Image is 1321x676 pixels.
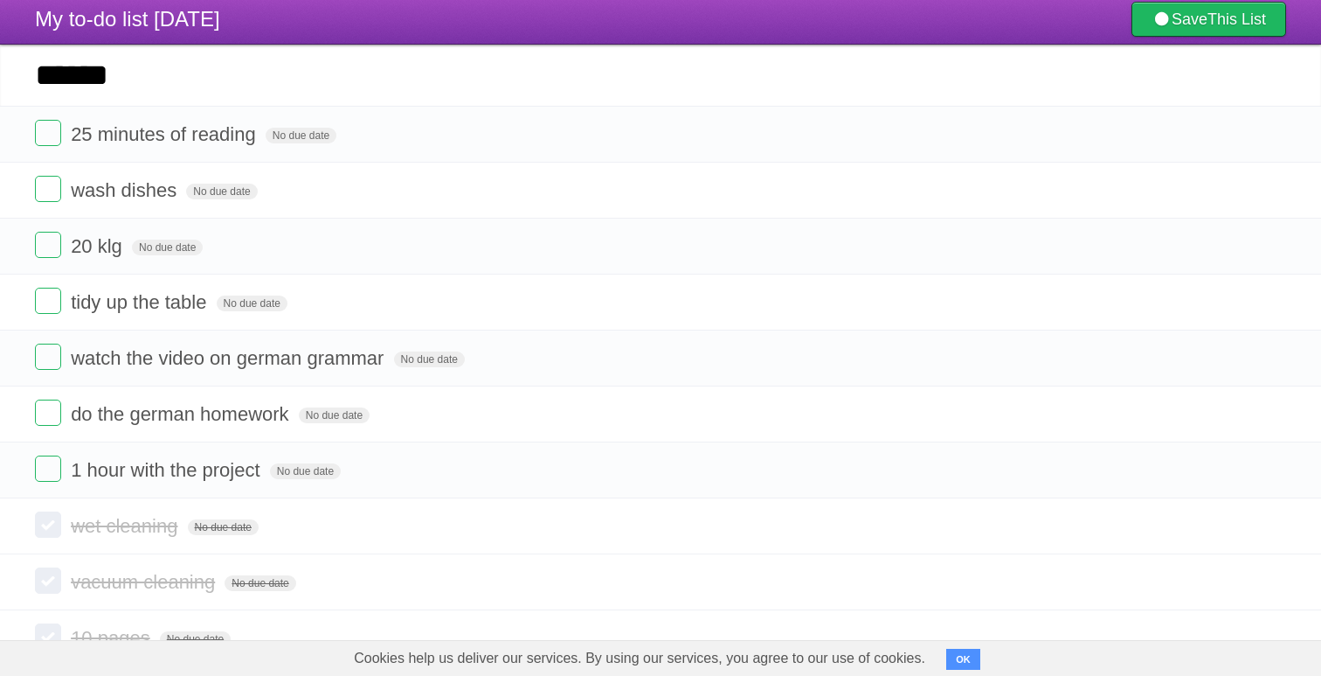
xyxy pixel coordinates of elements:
label: Done [35,400,61,426]
span: tidy up the table [71,291,211,313]
span: No due date [217,296,287,311]
span: wash dishes [71,179,181,201]
label: Done [35,232,61,258]
label: Done [35,120,61,146]
label: Done [35,288,61,314]
label: Done [35,568,61,594]
span: No due date [270,463,341,479]
label: Done [35,512,61,538]
b: This List [1207,10,1266,28]
label: Done [35,456,61,482]
span: No due date [186,184,257,199]
span: do the german homework [71,403,293,425]
span: vacuum cleaning [71,571,219,593]
span: No due date [394,352,465,367]
span: No due date [225,575,295,591]
span: No due date [299,408,370,423]
label: Done [35,176,61,202]
span: 10 pages [71,627,155,649]
span: No due date [266,128,336,143]
span: No due date [132,240,203,255]
span: watch the video on german grammar [71,347,388,369]
span: 25 minutes of reading [71,123,260,145]
span: wet cleaning [71,515,182,537]
span: No due date [188,519,259,535]
span: Cookies help us deliver our services. By using our services, you agree to our use of cookies. [336,641,943,676]
label: Done [35,624,61,650]
a: SaveThis List [1131,2,1286,37]
span: My to-do list [DATE] [35,7,220,31]
label: Done [35,344,61,370]
button: OK [946,649,980,670]
span: No due date [160,631,231,647]
span: 20 klg [71,235,127,257]
span: 1 hour with the project [71,459,264,481]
